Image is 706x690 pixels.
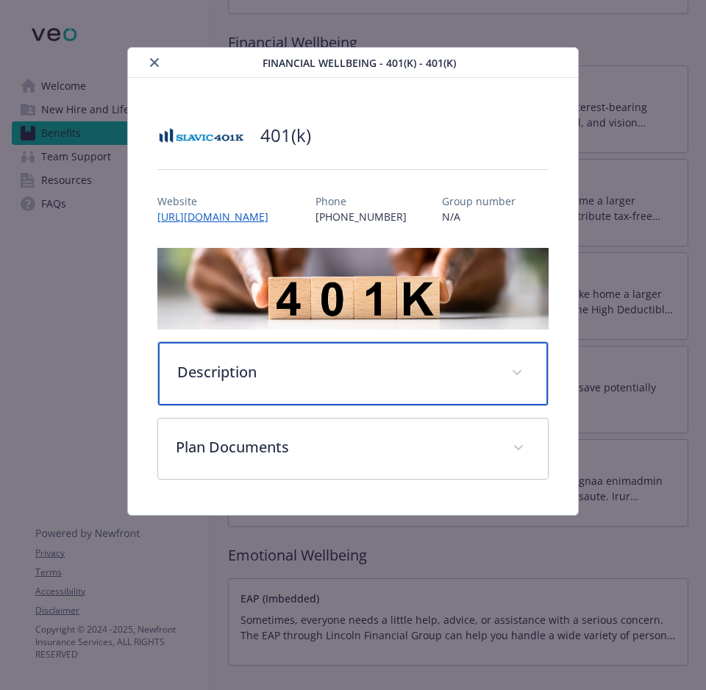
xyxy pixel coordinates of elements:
[157,193,280,209] p: Website
[157,248,549,330] img: banner
[442,193,516,209] p: Group number
[71,47,635,516] div: details for plan Financial Wellbeing - 401(k) - 401(k)
[157,210,280,224] a: [URL][DOMAIN_NAME]
[315,209,407,224] p: [PHONE_NUMBER]
[158,419,548,479] div: Plan Documents
[146,54,163,71] button: close
[158,342,548,405] div: Description
[442,209,516,224] p: N/A
[260,123,311,148] h2: 401(k)
[176,436,495,458] p: Plan Documents
[157,113,246,157] img: Slavic 401k
[177,361,493,383] p: Description
[315,193,407,209] p: Phone
[263,55,456,71] span: Financial Wellbeing - 401(k) - 401(k)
